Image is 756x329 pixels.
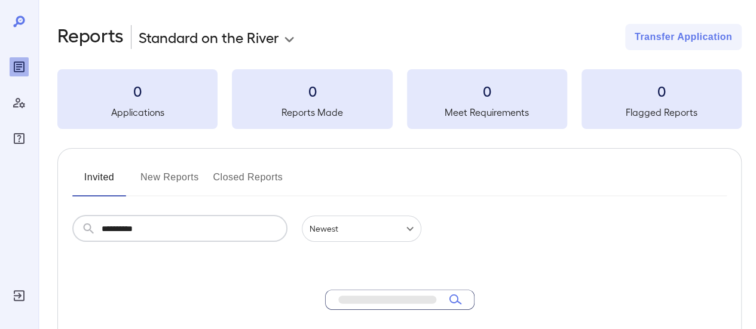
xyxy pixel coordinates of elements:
div: Reports [10,57,29,76]
h5: Meet Requirements [407,105,567,119]
summary: 0Applications0Reports Made0Meet Requirements0Flagged Reports [57,69,742,129]
p: Standard on the River [139,27,279,47]
h3: 0 [57,81,218,100]
h5: Applications [57,105,218,119]
h3: 0 [407,81,567,100]
div: Newest [302,216,421,242]
h5: Flagged Reports [581,105,742,119]
div: FAQ [10,129,29,148]
h3: 0 [581,81,742,100]
button: Transfer Application [625,24,742,50]
h5: Reports Made [232,105,392,119]
h3: 0 [232,81,392,100]
h2: Reports [57,24,124,50]
button: Closed Reports [213,168,283,196]
button: New Reports [140,168,199,196]
div: Manage Users [10,93,29,112]
button: Invited [72,168,126,196]
div: Log Out [10,286,29,305]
